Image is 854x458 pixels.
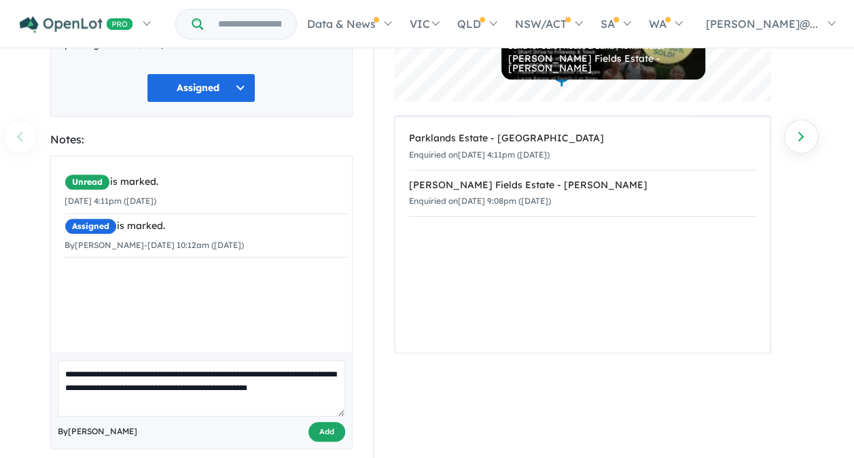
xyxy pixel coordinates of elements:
small: By [PERSON_NAME] - [DATE] 10:12am ([DATE]) [65,240,244,250]
div: is marked. [65,174,349,190]
span: [PERSON_NAME]@... [706,17,818,31]
img: Openlot PRO Logo White [20,16,133,33]
div: is marked. [65,218,349,234]
span: By [PERSON_NAME] [58,425,137,438]
span: Assigned [65,218,117,234]
input: Try estate name, suburb, builder or developer [206,10,293,39]
div: Notes: [50,130,353,149]
button: Add [308,422,345,442]
a: [PERSON_NAME] Fields Estate - [PERSON_NAME]Enquiried on[DATE] 9:08pm ([DATE]) [409,170,756,217]
div: [PERSON_NAME] Fields Estate - [PERSON_NAME] [409,177,756,194]
div: Land for Sale | House & Land | Townhouses [508,43,698,50]
div: [PERSON_NAME] Fields Estate - [PERSON_NAME] [508,54,698,73]
small: Enquiried on [DATE] 9:08pm ([DATE]) [409,196,551,206]
a: Parklands Estate - [GEOGRAPHIC_DATA]Enquiried on[DATE] 4:11pm ([DATE]) [409,124,756,171]
small: [DATE] 4:11pm ([DATE]) [65,196,156,206]
button: Assigned [147,73,255,103]
small: Enquiried on [DATE] 4:11pm ([DATE]) [409,149,550,160]
span: Unread [65,174,110,190]
div: Parklands Estate - [GEOGRAPHIC_DATA] [409,130,756,147]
